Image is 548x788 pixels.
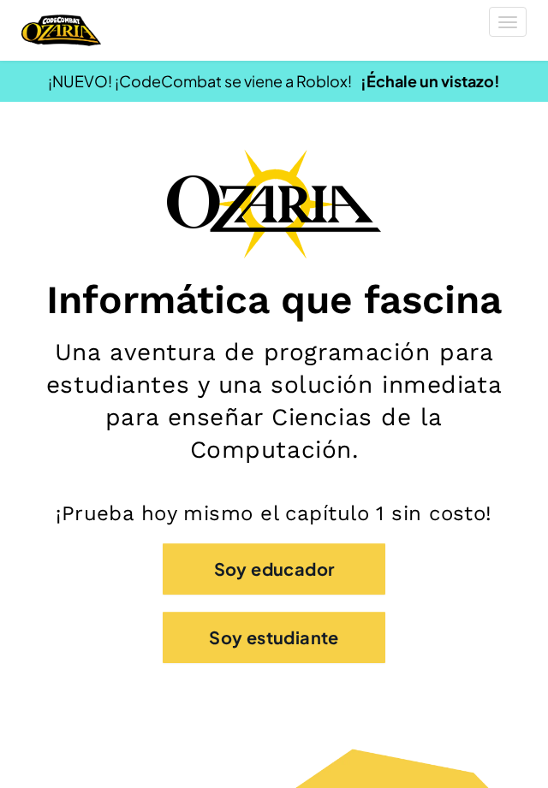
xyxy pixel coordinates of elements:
span: ¡NUEVO! ¡CodeCombat se viene a Roblox! [48,71,352,91]
p: ¡Prueba hoy mismo el capítulo 1 sin costo! [17,501,531,526]
img: Ozaria branding logo [167,149,381,258]
h2: Una aventura de programación para estudiantes y una solución inmediata para enseñar Ciencias de l... [17,336,531,466]
h1: Informática que fascina [17,276,531,323]
a: ¡Échale un vistazo! [360,71,500,91]
a: Ozaria by CodeCombat logo [21,13,101,48]
img: Home [21,13,101,48]
button: Soy estudiante [163,612,385,663]
button: Soy educador [163,543,385,595]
